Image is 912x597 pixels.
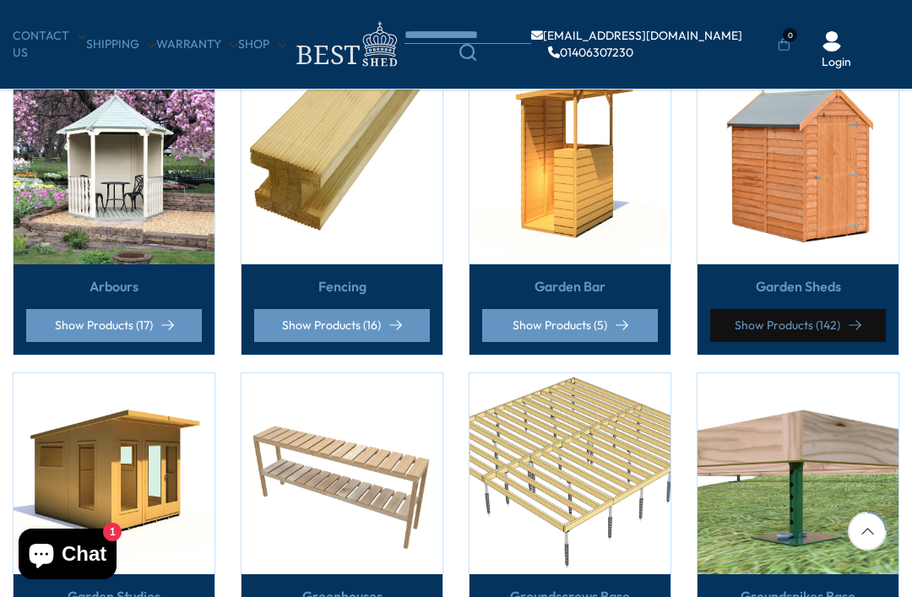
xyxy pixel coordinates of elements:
a: Warranty [156,36,238,53]
a: Show Products (17) [26,309,202,342]
img: Garden Studios [14,373,214,574]
a: [EMAIL_ADDRESS][DOMAIN_NAME] [531,30,742,41]
a: Show Products (5) [482,309,658,342]
a: Fencing [318,277,366,296]
a: CONTACT US [13,28,86,61]
a: Arbours [90,277,138,296]
a: 01406307230 [548,46,633,58]
img: Greenhouses [242,373,442,574]
a: Garden Bar [535,277,605,296]
a: Show Products (142) [710,309,886,342]
span: 0 [783,28,797,42]
a: Garden Sheds [756,277,841,296]
a: 0 [778,36,790,53]
a: Login [822,54,851,71]
img: Groundspikes Base [698,373,898,574]
a: Show Products (16) [254,309,430,342]
img: Fencing [242,63,442,264]
img: Groundscrews Base [470,373,670,574]
img: Garden Sheds [698,63,898,264]
img: User Icon [822,31,842,52]
a: Shop [238,36,286,53]
a: Shipping [86,36,156,53]
img: logo [286,17,404,72]
a: Search [404,44,531,61]
img: Arbours [14,63,214,264]
img: Garden Bar [470,63,670,264]
inbox-online-store-chat: Shopify online store chat [14,529,122,583]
